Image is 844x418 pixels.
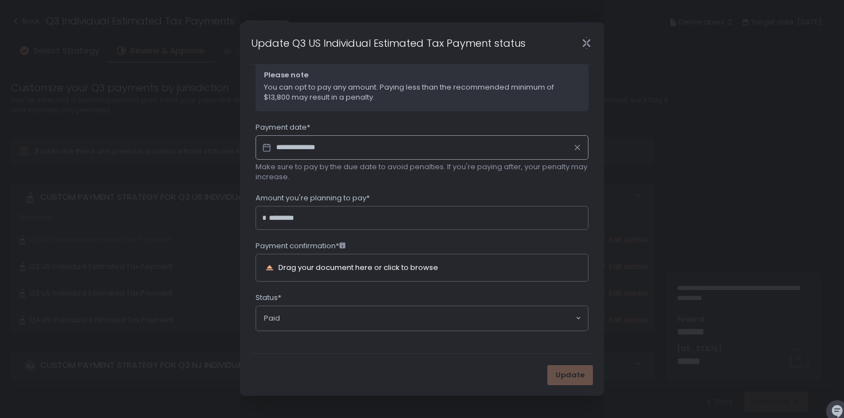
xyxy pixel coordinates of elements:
input: Search for option [280,313,575,324]
span: Status* [256,293,281,303]
div: Drag your document here or click to browse [278,264,438,271]
span: Please note [264,70,580,80]
span: Paid [264,313,280,323]
div: Close [568,37,604,50]
span: Payment date* [256,122,310,132]
h1: Update Q3 US Individual Estimated Tax Payment status [251,36,526,51]
input: Datepicker input [256,135,588,160]
span: You can opt to pay any amount. Paying less than the recommended minimum of $13,800 may result in ... [264,82,580,102]
span: Amount you're planning to pay* [256,193,370,203]
span: Payment confirmation* [256,241,346,251]
span: Make sure to pay by the due date to avoid penalties. If you're paying after, your penalty may inc... [256,162,588,182]
div: Search for option [256,306,588,331]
